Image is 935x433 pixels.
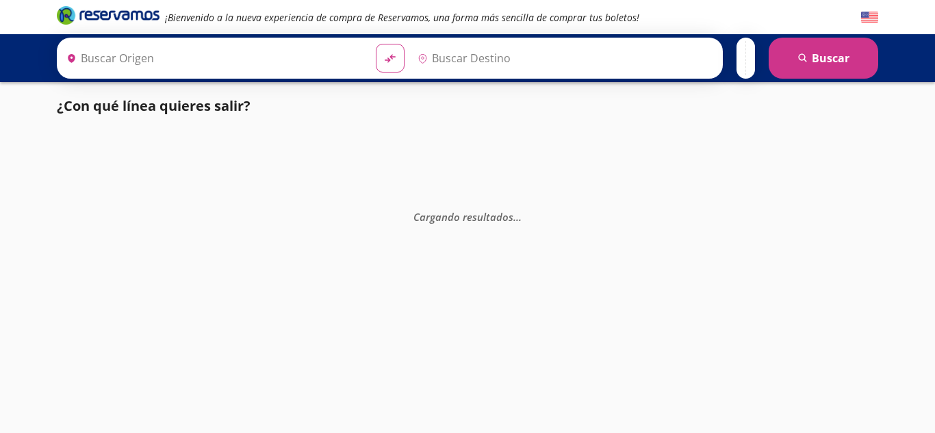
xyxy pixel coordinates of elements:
[513,209,516,223] span: .
[769,38,878,79] button: Buscar
[57,96,251,116] p: ¿Con qué línea quieres salir?
[413,209,522,223] em: Cargando resultados
[412,41,716,75] input: Buscar Destino
[165,11,639,24] em: ¡Bienvenido a la nueva experiencia de compra de Reservamos, una forma más sencilla de comprar tus...
[861,9,878,26] button: English
[519,209,522,223] span: .
[57,5,159,29] a: Brand Logo
[61,41,365,75] input: Buscar Origen
[516,209,519,223] span: .
[57,5,159,25] i: Brand Logo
